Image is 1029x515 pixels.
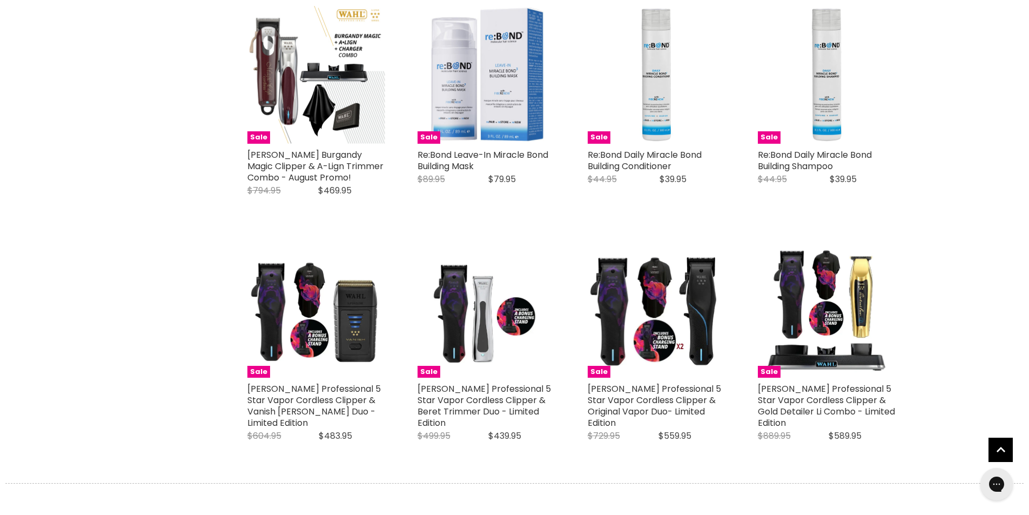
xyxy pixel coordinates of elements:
img: Wahl Professional 5 Star Vapor Cordless Clipper & Gold Detailer Li Combo - Limited Edition [758,240,896,378]
span: $79.95 [488,173,516,185]
a: [PERSON_NAME] Burgandy Magic Clipper & A-Lign Trimmer Combo - August Promo! [247,149,384,184]
a: Wahl Burgandy Magic Clipper & A-Lign Trimmer Combo - August Promo! Sale [247,6,385,144]
span: $559.95 [658,430,691,442]
a: Wahl Professional 5 Star Vapor Cordless Clipper & Vanish Shaver Duo - Limited Edition Sale [247,240,385,378]
span: $794.95 [247,184,281,197]
a: [PERSON_NAME] Professional 5 Star Vapor Cordless Clipper & Beret Trimmer Duo - Limited Edition [418,383,551,429]
span: $44.95 [588,173,617,185]
span: $604.95 [247,430,281,442]
a: Re:Bond Daily Miracle Bond Building Conditioner Sale [588,6,725,144]
a: Wahl Professional 5 Star Vapor Cordless Clipper & Gold Detailer Li Combo - Limited Edition Sale [758,240,896,378]
a: Re:Bond Leave-In Miracle Bond Building Mask [418,149,548,172]
img: Wahl Professional 5 Star Vapor Cordless Clipper & Beret Trimmer Duo - Limited Edition [418,240,555,378]
span: Sale [418,366,440,378]
a: Re:Bond Leave-In Miracle Bond Building Mask Sale [418,6,555,144]
a: Re:Bond Daily Miracle Bond Building Shampoo [758,149,872,172]
a: Re:Bond Daily Miracle Bond Building Shampoo Sale [758,6,896,144]
span: $729.95 [588,430,620,442]
span: Sale [247,366,270,378]
span: Sale [758,131,781,144]
span: $439.95 [488,430,521,442]
span: $89.95 [418,173,445,185]
a: Re:Bond Daily Miracle Bond Building Conditioner [588,149,702,172]
span: $39.95 [830,173,857,185]
span: Sale [758,366,781,378]
img: Re:Bond Daily Miracle Bond Building Conditioner [588,6,725,144]
img: Wahl Professional 5 Star Vapor Cordless Clipper & Original Vapor Duo- Limited Edition [588,240,725,378]
img: Re:Bond Daily Miracle Bond Building Shampoo [758,6,896,144]
span: $483.95 [319,430,352,442]
a: [PERSON_NAME] Professional 5 Star Vapor Cordless Clipper & Vanish [PERSON_NAME] Duo - Limited Edi... [247,383,381,429]
a: Wahl Professional 5 Star Vapor Cordless Clipper & Original Vapor Duo- Limited Edition Sale [588,240,725,378]
a: Wahl Professional 5 Star Vapor Cordless Clipper & Beret Trimmer Duo - Limited Edition Sale [418,240,555,378]
img: Re:Bond Leave-In Miracle Bond Building Mask [418,6,555,144]
span: Sale [247,131,270,144]
span: Sale [588,366,610,378]
iframe: Gorgias live chat messenger [975,464,1018,504]
span: $469.95 [318,184,352,197]
span: $44.95 [758,173,787,185]
img: Wahl Professional 5 Star Vapor Cordless Clipper & Vanish Shaver Duo - Limited Edition [247,240,385,378]
span: $39.95 [660,173,687,185]
img: Wahl Burgandy Magic Clipper & A-Lign Trimmer Combo - August Promo! [247,6,385,144]
span: $889.95 [758,430,791,442]
span: Sale [588,131,610,144]
a: [PERSON_NAME] Professional 5 Star Vapor Cordless Clipper & Gold Detailer Li Combo - Limited Edition [758,383,895,429]
span: Sale [418,131,440,144]
a: [PERSON_NAME] Professional 5 Star Vapor Cordless Clipper & Original Vapor Duo- Limited Edition [588,383,721,429]
span: $589.95 [829,430,862,442]
span: $499.95 [418,430,450,442]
